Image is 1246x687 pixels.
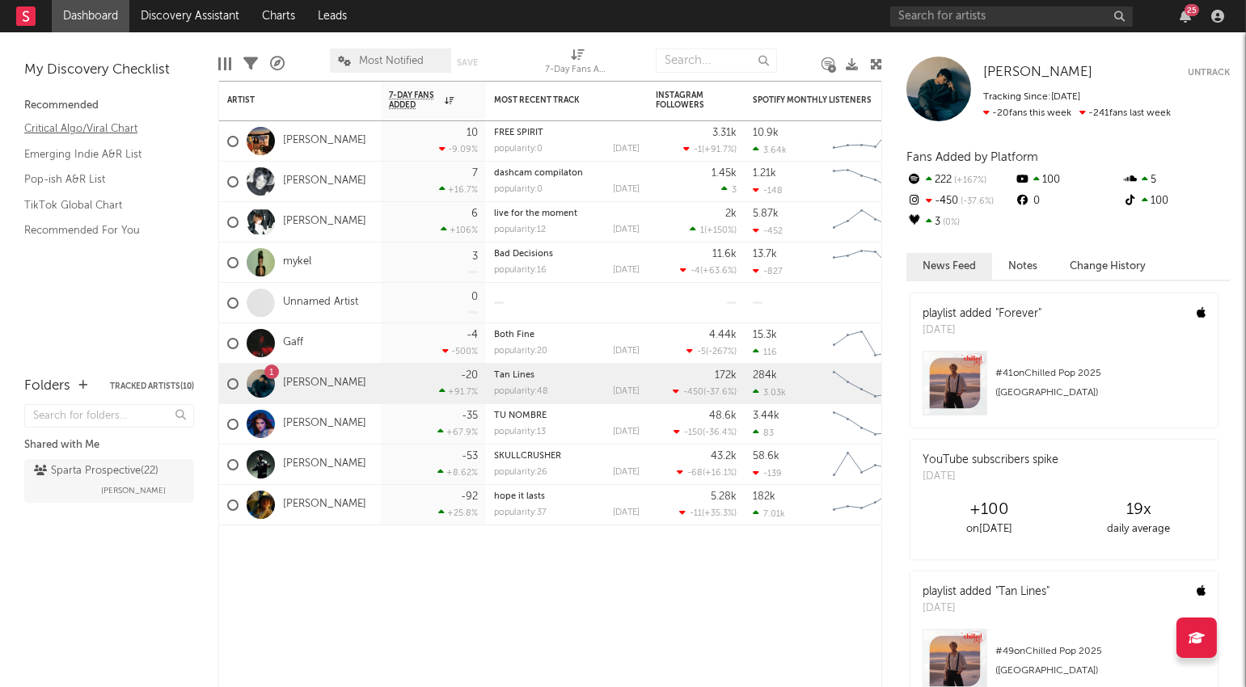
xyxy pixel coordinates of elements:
[283,377,366,390] a: [PERSON_NAME]
[708,348,734,356] span: -267 %
[753,387,786,398] div: 3.03k
[940,218,960,227] span: 0 %
[753,209,779,219] div: 5.87k
[712,249,737,259] div: 11.6k
[24,459,194,503] a: Sparta Prospective(22)[PERSON_NAME]
[441,225,478,235] div: +106 %
[826,202,898,242] svg: Chart title
[683,144,737,154] div: ( )
[613,266,640,275] div: [DATE]
[613,225,640,234] div: [DATE]
[613,347,640,356] div: [DATE]
[494,145,543,154] div: popularity: 0
[712,128,737,138] div: 3.31k
[711,451,737,462] div: 43.2k
[1185,4,1199,16] div: 25
[494,169,640,178] div: dashcam compilaton
[283,457,366,471] a: [PERSON_NAME]
[270,40,285,87] div: A&R Pipeline
[753,330,777,340] div: 15.3k
[753,491,775,502] div: 182k
[494,331,534,339] a: Both Fine
[471,292,478,302] div: 0
[753,249,777,259] div: 13.7k
[906,212,1014,233] div: 3
[687,469,703,478] span: -68
[691,267,700,276] span: -4
[613,387,640,396] div: [DATE]
[983,92,1080,102] span: Tracking Since: [DATE]
[923,306,1041,322] div: playlist added
[826,121,898,162] svg: Chart title
[706,388,734,397] span: -37.6 %
[546,40,610,87] div: 7-Day Fans Added (7-Day Fans Added)
[983,65,1092,79] span: [PERSON_NAME]
[684,428,703,437] span: -150
[753,508,785,519] div: 7.01k
[983,108,1071,118] span: -20 fans this week
[546,61,610,80] div: 7-Day Fans Added (7-Day Fans Added)
[1064,520,1214,539] div: daily average
[690,225,737,235] div: ( )
[923,322,1041,339] div: [DATE]
[826,485,898,525] svg: Chart title
[494,411,547,420] a: TU NOMBRE
[1054,253,1162,280] button: Change History
[705,469,734,478] span: +16.1 %
[673,386,737,397] div: ( )
[283,255,311,269] a: mykel
[753,428,774,438] div: 83
[389,91,441,110] span: 7-Day Fans Added
[494,371,534,380] a: Tan Lines
[439,386,478,397] div: +91.7 %
[494,331,640,339] div: Both Fine
[283,134,366,148] a: [PERSON_NAME]
[494,95,615,105] div: Most Recent Track
[753,145,787,155] div: 3.64k
[494,492,545,501] a: hope it lasts
[753,128,779,138] div: 10.9k
[958,197,994,206] span: -37.6 %
[283,498,366,512] a: [PERSON_NAME]
[952,176,986,185] span: +167 %
[442,346,478,356] div: -500 %
[753,95,874,105] div: Spotify Monthly Listeners
[24,221,178,239] a: Recommended For You
[826,323,898,364] svg: Chart title
[906,151,1038,163] span: Fans Added by Platform
[24,96,194,116] div: Recommended
[656,91,712,110] div: Instagram Followers
[283,417,366,431] a: [PERSON_NAME]
[494,266,547,275] div: popularity: 16
[437,427,478,437] div: +67.9 %
[694,145,702,154] span: -1
[753,370,777,381] div: 284k
[494,508,547,517] div: popularity: 37
[1188,65,1230,81] button: Untrack
[753,468,782,478] div: -139
[923,469,1058,485] div: [DATE]
[34,462,158,481] div: Sparta Prospective ( 22 )
[906,253,992,280] button: News Feed
[494,428,546,436] div: popularity: 13
[686,346,737,356] div: ( )
[890,6,1133,27] input: Search for artists
[494,452,640,461] div: SKULLCRUSHER
[826,445,898,485] svg: Chart title
[243,40,258,87] div: Filters
[467,330,478,340] div: -4
[992,253,1054,280] button: Notes
[24,196,178,214] a: TikTok Global Chart
[683,388,703,397] span: -450
[914,520,1064,539] div: on [DATE]
[613,508,640,517] div: [DATE]
[494,169,583,178] a: dashcam compilaton
[677,467,737,478] div: ( )
[715,370,737,381] div: 172k
[753,266,783,276] div: -827
[494,129,543,137] a: FREE SPIRIT
[707,226,734,235] span: +150 %
[711,491,737,502] div: 5.28k
[24,404,194,428] input: Search for folders...
[283,215,366,229] a: [PERSON_NAME]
